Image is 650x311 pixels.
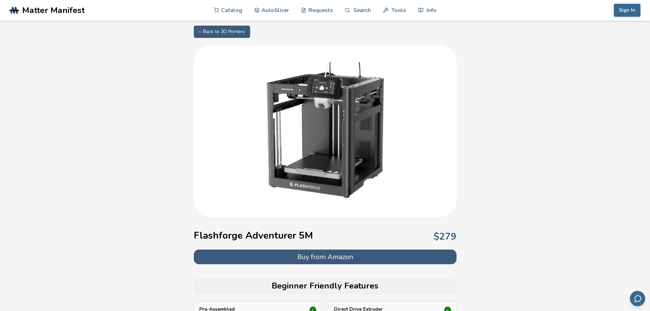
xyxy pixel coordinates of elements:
[197,281,453,291] h2: Beginner Friendly Features
[257,62,393,198] img: Flashforge Adventurer 5M
[194,230,313,241] h1: Flashforge Adventurer 5M
[614,4,640,17] button: Sign In
[194,26,250,38] a: ← Back to 3D Printers
[434,231,457,242] p: $ 279
[22,5,85,15] span: Matter Manifest
[194,250,457,264] button: Buy from Amazon
[630,291,645,306] button: Send feedback via email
